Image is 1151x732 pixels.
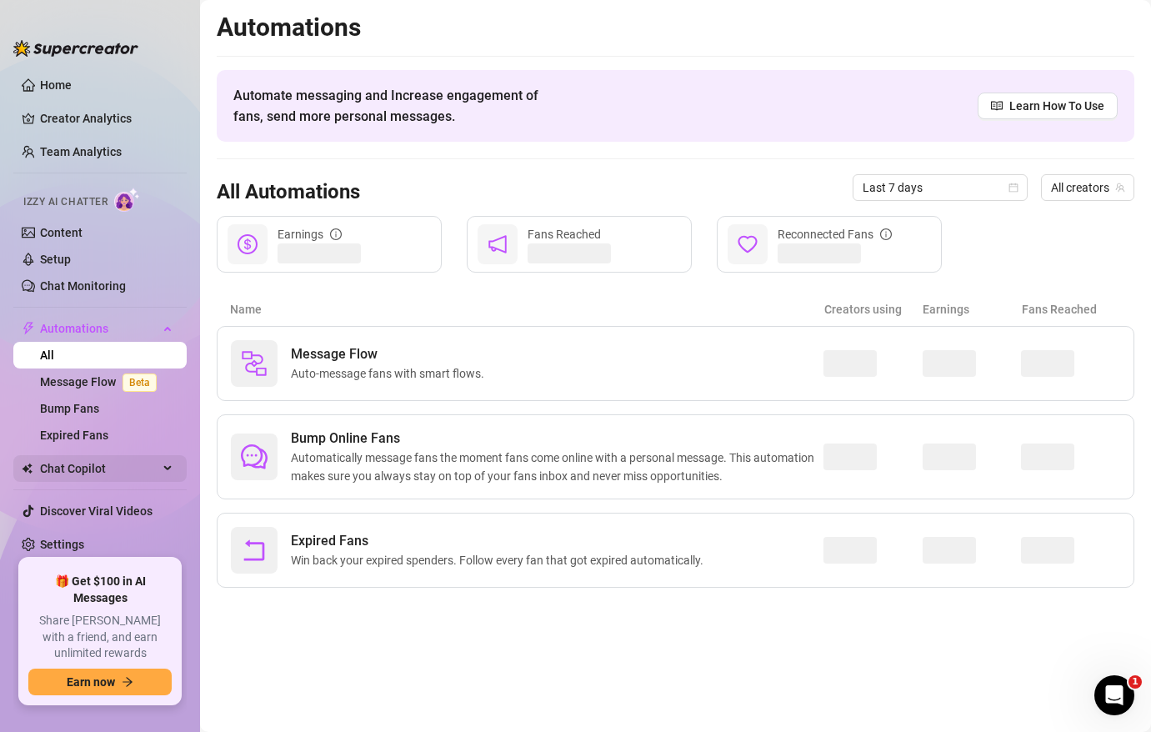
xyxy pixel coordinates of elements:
[13,40,138,57] img: logo-BBDzfeDw.svg
[863,175,1018,200] span: Last 7 days
[291,531,710,551] span: Expired Fans
[978,93,1118,119] a: Learn How To Use
[40,348,54,362] a: All
[991,100,1003,112] span: read
[40,429,108,442] a: Expired Fans
[291,449,823,485] span: Automatically message fans the moment fans come online with a personal message. This automation m...
[241,444,268,470] span: comment
[40,402,99,415] a: Bump Fans
[1094,675,1134,715] iframe: Intercom live chat
[241,350,268,377] img: svg%3e
[122,676,133,688] span: arrow-right
[217,179,360,206] h3: All Automations
[114,188,140,212] img: AI Chatter
[824,300,923,318] article: Creators using
[217,12,1134,43] h2: Automations
[40,375,163,389] a: Message FlowBeta
[528,228,601,241] span: Fans Reached
[778,225,892,243] div: Reconnected Fans
[40,253,71,266] a: Setup
[1128,675,1142,689] span: 1
[241,537,268,564] span: rollback
[123,374,157,392] span: Beta
[291,364,491,383] span: Auto-message fans with smart flows.
[40,145,122,158] a: Team Analytics
[28,574,172,606] span: 🎁 Get $100 in AI Messages
[23,194,108,210] span: Izzy AI Chatter
[330,228,342,240] span: info-circle
[880,228,892,240] span: info-circle
[1008,183,1018,193] span: calendar
[40,226,83,239] a: Content
[291,551,710,569] span: Win back your expired spenders. Follow every fan that got expired automatically.
[40,538,84,551] a: Settings
[291,344,491,364] span: Message Flow
[40,279,126,293] a: Chat Monitoring
[28,613,172,662] span: Share [PERSON_NAME] with a friend, and earn unlimited rewards
[40,455,158,482] span: Chat Copilot
[67,675,115,689] span: Earn now
[1009,97,1104,115] span: Learn How To Use
[28,669,172,695] button: Earn nowarrow-right
[923,300,1022,318] article: Earnings
[40,105,173,132] a: Creator Analytics
[1051,175,1124,200] span: All creators
[738,234,758,254] span: heart
[278,225,342,243] div: Earnings
[291,429,823,449] span: Bump Online Fans
[22,463,33,474] img: Chat Copilot
[40,315,158,342] span: Automations
[40,78,72,92] a: Home
[238,234,258,254] span: dollar
[230,300,824,318] article: Name
[1115,183,1125,193] span: team
[488,234,508,254] span: notification
[22,322,35,335] span: thunderbolt
[40,504,153,518] a: Discover Viral Videos
[1022,300,1121,318] article: Fans Reached
[233,85,554,127] span: Automate messaging and Increase engagement of fans, send more personal messages.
